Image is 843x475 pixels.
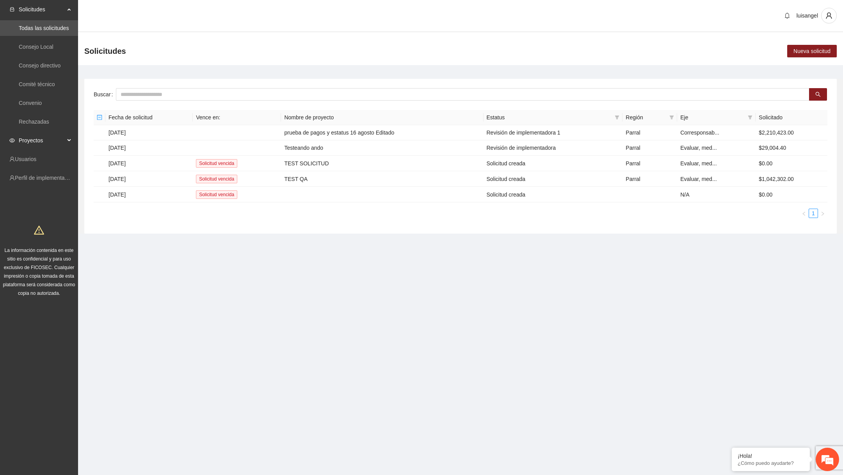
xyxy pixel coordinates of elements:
button: bell [781,9,793,22]
td: Solicitud creada [484,171,623,187]
span: Proyectos [19,133,65,148]
span: Corresponsab... [680,129,719,136]
span: Evaluar, med... [680,160,717,167]
td: $1,042,302.00 [756,171,827,187]
td: N/A [677,187,756,202]
span: La información contenida en este sitio es confidencial y para uso exclusivo de FICOSEC. Cualquier... [3,248,75,296]
a: Convenio [19,100,42,106]
td: [DATE] [105,125,193,140]
td: Parral [622,156,677,171]
button: right [818,209,827,218]
span: Eje [680,113,745,122]
a: Usuarios [15,156,36,162]
a: Comité técnico [19,81,55,87]
li: Next Page [818,209,827,218]
td: Solicitud creada [484,156,623,171]
span: filter [613,112,621,123]
span: eye [9,138,15,143]
td: [DATE] [105,187,193,202]
a: Rechazadas [19,119,49,125]
button: user [821,8,837,23]
label: Buscar [94,88,116,101]
span: filter [746,112,754,123]
td: Revisión de implementadora 1 [484,125,623,140]
li: Previous Page [799,209,809,218]
span: filter [748,115,752,120]
button: search [809,88,827,101]
th: Fecha de solicitud [105,110,193,125]
a: 1 [809,209,818,218]
span: user [822,12,836,19]
td: TEST SOLICITUD [281,156,483,171]
a: Todas las solicitudes [19,25,69,31]
button: Nueva solicitud [787,45,837,57]
th: Solicitado [756,110,827,125]
span: Nueva solicitud [793,47,831,55]
span: filter [669,115,674,120]
td: $2,210,423.00 [756,125,827,140]
span: filter [668,112,676,123]
td: [DATE] [105,156,193,171]
span: Región [626,113,666,122]
span: search [815,92,821,98]
span: right [820,211,825,216]
span: luisangel [797,12,818,19]
td: Revisión de implementadora [484,140,623,156]
td: [DATE] [105,171,193,187]
td: Solicitud creada [484,187,623,202]
td: [DATE] [105,140,193,156]
td: Testeando ando [281,140,483,156]
span: Solicitud vencida [196,159,237,168]
p: ¿Cómo puedo ayudarte? [738,460,804,466]
span: minus-square [97,115,102,120]
span: Solicitudes [84,45,126,57]
th: Vence en: [193,110,281,125]
span: Solicitudes [19,2,65,17]
div: ¡Hola! [738,453,804,459]
span: Estatus [487,113,612,122]
td: prueba de pagos y estatus 16 agosto Editado [281,125,483,140]
span: inbox [9,7,15,12]
span: Solicitud vencida [196,175,237,183]
td: $0.00 [756,156,827,171]
span: Solicitud vencida [196,190,237,199]
span: filter [615,115,619,120]
span: left [802,211,806,216]
span: bell [781,12,793,19]
td: Parral [622,125,677,140]
td: $0.00 [756,187,827,202]
td: Parral [622,140,677,156]
span: Evaluar, med... [680,145,717,151]
a: Consejo directivo [19,62,60,69]
th: Nombre de proyecto [281,110,483,125]
td: Parral [622,171,677,187]
td: TEST QA [281,171,483,187]
span: Evaluar, med... [680,176,717,182]
a: Consejo Local [19,44,53,50]
button: left [799,209,809,218]
td: $29,004.40 [756,140,827,156]
a: Perfil de implementadora [15,175,76,181]
span: warning [34,225,44,235]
